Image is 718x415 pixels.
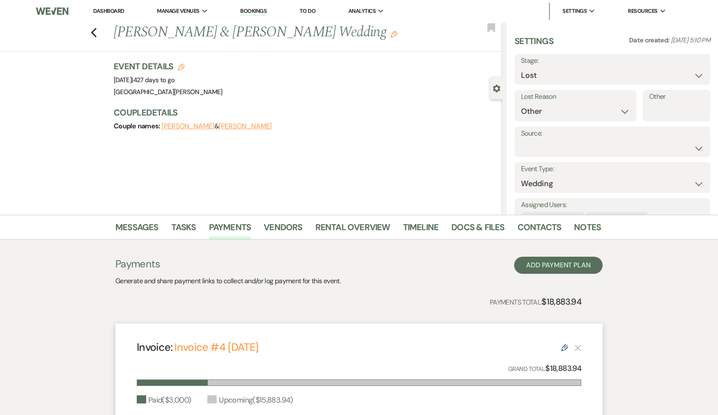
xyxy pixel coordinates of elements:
h3: Payments [115,257,341,271]
h3: Event Details [114,60,223,72]
h1: [PERSON_NAME] & [PERSON_NAME] Wedding [114,22,421,43]
span: Analytics [348,7,376,15]
label: Event Type: [521,163,704,175]
a: Vendors [264,220,302,239]
a: Dashboard [93,7,124,15]
label: Other [649,91,704,103]
a: Bookings [240,7,267,15]
span: & [162,122,272,130]
a: Docs & Files [451,220,504,239]
a: Tasks [171,220,196,239]
h4: Invoice: [137,340,258,355]
span: [DATE] [114,76,175,84]
p: Grand Total: [508,362,581,375]
button: [PERSON_NAME] [162,123,215,130]
span: Couple names: [114,122,162,130]
a: Invoice #4 [DATE] [174,340,258,354]
p: Generate and share payment links to collect and/or log payment for this event. [115,276,341,287]
strong: $18,883.94 [545,363,581,373]
span: Date created: [629,36,671,44]
div: [PERSON_NAME] [586,212,638,225]
a: To Do [300,7,315,15]
a: Notes [574,220,601,239]
span: | [132,76,174,84]
span: Manage Venues [157,7,199,15]
img: Weven Logo [36,2,68,20]
a: Timeline [403,220,439,239]
a: Payments [209,220,251,239]
a: Messages [115,220,159,239]
label: Stage: [521,55,704,67]
a: Contacts [518,220,562,239]
div: Paid ( $3,000 ) [137,394,191,406]
h3: Couple Details [114,107,494,119]
h3: Settings [515,35,553,54]
button: Close lead details [493,84,500,92]
label: Source: [521,127,704,140]
span: [DATE] 5:10 PM [671,36,710,44]
p: Payments Total: [490,295,581,308]
span: [GEOGRAPHIC_DATA][PERSON_NAME] [114,88,223,96]
span: 427 days to go [133,76,175,84]
label: Assigned Users: [521,199,704,211]
a: Rental Overview [315,220,390,239]
div: [PERSON_NAME] [522,212,574,225]
div: Upcoming ( $15,883.94 ) [207,394,293,406]
button: Edit [391,30,397,38]
label: Lost Reason [521,91,630,103]
span: Resources [628,7,657,15]
button: [PERSON_NAME] [219,123,272,130]
button: Add Payment Plan [514,257,603,274]
button: This payment plan cannot be deleted because it contains links that have been paid through Weven’s... [574,344,581,351]
span: Settings [562,7,587,15]
strong: $18,883.94 [541,296,581,307]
